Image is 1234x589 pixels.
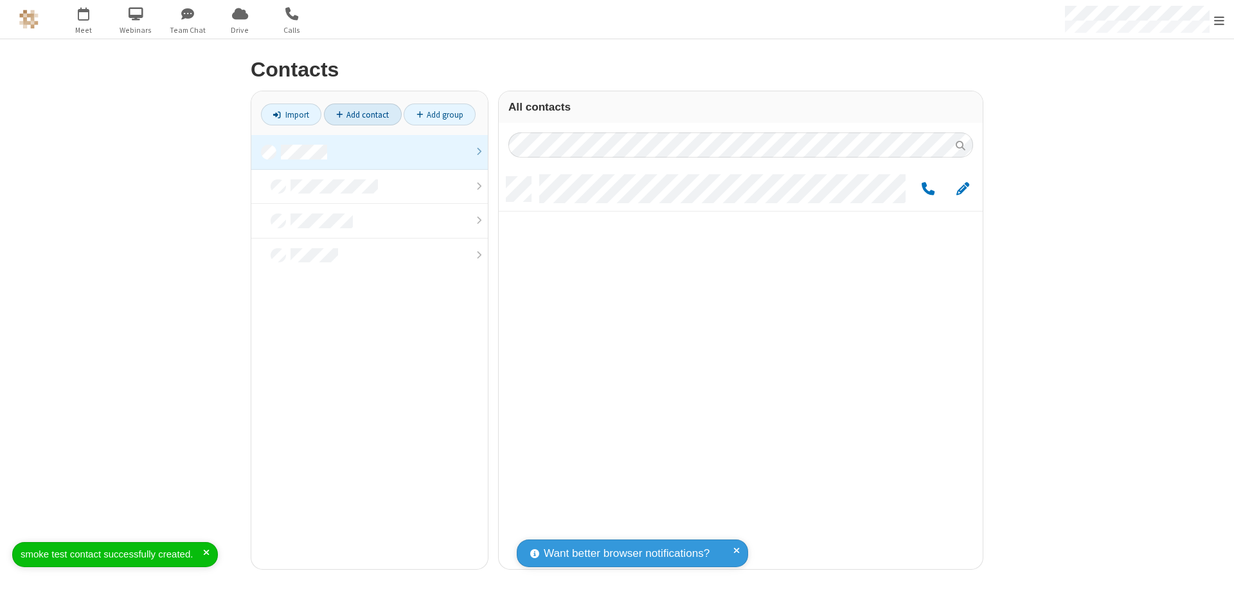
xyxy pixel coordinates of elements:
span: Webinars [112,24,160,36]
span: Team Chat [164,24,212,36]
span: Meet [60,24,108,36]
h2: Contacts [251,59,983,81]
button: Edit [950,181,975,197]
div: smoke test contact successfully created. [21,547,203,562]
a: Import [261,104,321,125]
button: Call by phone [915,181,940,197]
a: Add group [404,104,476,125]
img: QA Selenium DO NOT DELETE OR CHANGE [19,10,39,29]
span: Drive [216,24,264,36]
a: Add contact [324,104,402,125]
h3: All contacts [508,101,973,113]
div: grid [499,167,983,569]
span: Calls [268,24,316,36]
span: Want better browser notifications? [544,545,710,562]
